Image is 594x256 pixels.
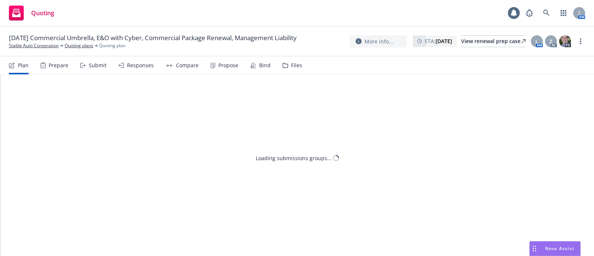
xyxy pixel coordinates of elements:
a: Switch app [556,6,571,20]
div: Responses [127,62,154,68]
div: Plan [18,62,29,68]
button: Nova Assist [529,241,581,256]
a: View renewal prep case [461,35,526,47]
strong: [DATE] [435,38,452,45]
div: Loading submissions groups... [256,154,332,162]
span: Quoting plan [99,42,125,49]
div: Submit [89,62,107,68]
div: Propose [218,62,238,68]
span: Nova Assist [545,245,574,252]
img: photo [559,35,571,47]
button: More info... [350,35,407,48]
span: Z [549,38,552,45]
a: Search [539,6,554,20]
div: Files [291,62,302,68]
a: Stable Auto Corporation [9,42,59,49]
a: Quoting plans [65,42,93,49]
div: Compare [176,62,199,68]
a: more [576,37,585,46]
div: Drag to move [530,242,539,256]
span: [DATE] Commercial Umbrella, E&O with Cyber, Commercial Package Renewal, Management Liability [9,33,297,42]
div: View renewal prep case [461,36,526,47]
div: Prepare [49,62,68,68]
div: Bind [259,62,271,68]
span: More info... [365,38,393,45]
span: ETA : [425,37,452,45]
a: Report a Bug [522,6,537,20]
span: Quoting [31,10,54,16]
a: Quoting [6,3,57,23]
span: L [535,38,538,45]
